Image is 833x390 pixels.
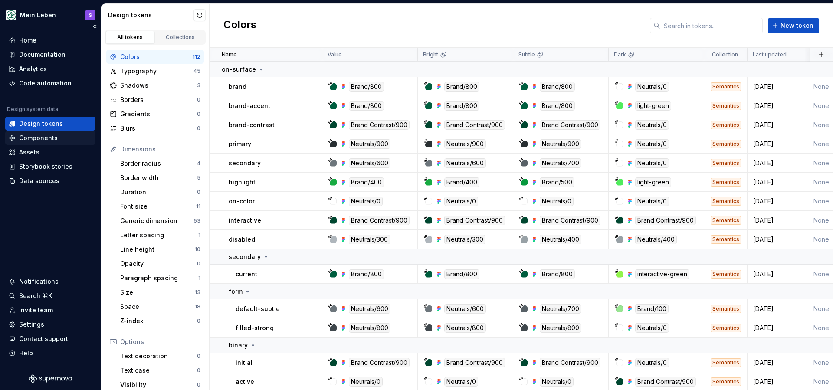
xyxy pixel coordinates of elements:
[444,120,505,130] div: Brand Contrast/900
[711,140,741,148] div: Semantics
[19,334,68,343] div: Contact support
[120,245,195,254] div: Line height
[229,216,261,225] p: interactive
[120,366,197,375] div: Text case
[635,101,671,111] div: light-green
[518,51,535,58] p: Subtle
[117,314,204,328] a: Z-index0
[106,64,204,78] a: Typography45
[229,140,251,148] p: primary
[349,158,390,168] div: Neutrals/600
[635,377,696,387] div: Brand Contrast/900
[120,338,200,346] div: Options
[444,158,486,168] div: Neutrals/600
[198,275,200,282] div: 1
[229,82,246,91] p: brand
[120,274,198,282] div: Paragraph spacing
[197,353,200,360] div: 0
[748,178,807,187] div: [DATE]
[614,51,626,58] p: Dark
[711,305,741,313] div: Semantics
[106,121,204,135] a: Blurs0
[711,270,741,279] div: Semantics
[635,82,669,92] div: Neutrals/0
[19,320,44,329] div: Settings
[349,235,390,244] div: Neutrals/300
[635,120,669,130] div: Neutrals/0
[236,324,274,332] p: filled-strong
[108,11,193,20] div: Design tokens
[5,275,95,288] button: Notifications
[89,20,101,33] button: Collapse sidebar
[5,289,95,303] button: Search ⌘K
[444,177,479,187] div: Brand/400
[540,101,575,111] div: Brand/800
[748,270,807,279] div: [DATE]
[748,82,807,91] div: [DATE]
[197,174,200,181] div: 5
[117,171,204,185] a: Border width5
[711,121,741,129] div: Semantics
[117,228,204,242] a: Letter spacing1
[198,232,200,239] div: 1
[229,252,261,261] p: secondary
[635,177,671,187] div: light-green
[19,177,59,185] div: Data sources
[5,160,95,174] a: Storybook stories
[349,377,383,387] div: Neutrals/0
[223,18,256,33] h2: Colors
[197,82,200,89] div: 3
[349,120,410,130] div: Brand Contrast/900
[444,82,479,92] div: Brand/800
[29,374,72,383] a: Supernova Logo
[635,304,669,314] div: Brand/100
[222,65,256,74] p: on-surface
[540,82,575,92] div: Brand/800
[635,323,669,333] div: Neutrals/0
[711,235,741,244] div: Semantics
[229,287,243,296] p: form
[349,101,384,111] div: Brand/800
[229,197,255,206] p: on-color
[5,131,95,145] a: Components
[229,159,261,167] p: secondary
[19,277,59,286] div: Notifications
[711,159,741,167] div: Semantics
[2,6,99,24] button: Mein LebenS
[236,358,253,367] p: initial
[748,102,807,110] div: [DATE]
[711,82,741,91] div: Semantics
[444,197,478,206] div: Neutrals/0
[120,67,193,75] div: Typography
[748,121,807,129] div: [DATE]
[444,101,479,111] div: Brand/800
[120,124,197,133] div: Blurs
[540,377,574,387] div: Neutrals/0
[7,106,58,113] div: Design system data
[540,323,581,333] div: Neutrals/800
[197,160,200,167] div: 4
[117,185,204,199] a: Duration0
[120,145,200,154] div: Dimensions
[711,102,741,110] div: Semantics
[5,346,95,360] button: Help
[229,121,275,129] p: brand-contrast
[349,216,410,225] div: Brand Contrast/900
[196,203,200,210] div: 11
[120,174,197,182] div: Border width
[117,364,204,377] a: Text case0
[328,51,342,58] p: Value
[349,139,390,149] div: Neutrals/900
[6,10,16,20] img: df5db9ef-aba0-4771-bf51-9763b7497661.png
[236,270,257,279] p: current
[349,323,390,333] div: Neutrals/800
[120,110,197,118] div: Gradients
[781,21,813,30] span: New token
[540,216,600,225] div: Brand Contrast/900
[349,197,383,206] div: Neutrals/0
[117,285,204,299] a: Size13
[444,235,485,244] div: Neutrals/300
[635,158,669,168] div: Neutrals/0
[117,157,204,170] a: Border radius4
[444,323,486,333] div: Neutrals/800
